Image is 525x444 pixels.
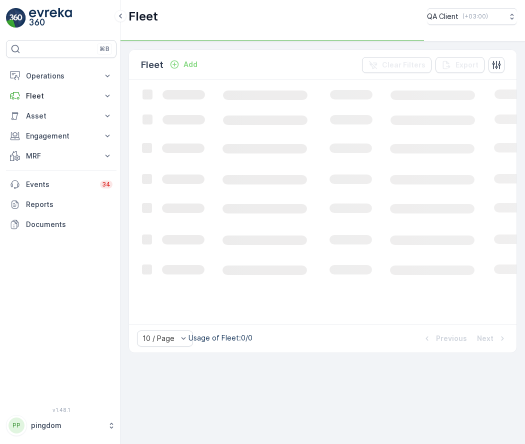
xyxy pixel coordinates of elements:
button: Asset [6,106,116,126]
p: Asset [26,111,96,121]
button: Add [165,58,201,70]
p: Fleet [128,8,158,24]
p: MRF [26,151,96,161]
p: Export [455,60,478,70]
p: Engagement [26,131,96,141]
p: Next [477,333,493,343]
a: Reports [6,194,116,214]
a: Events34 [6,174,116,194]
p: Documents [26,219,112,229]
p: ( +03:00 ) [462,12,488,20]
p: Usage of Fleet : 0/0 [188,333,252,343]
button: PPpingdom [6,415,116,436]
button: Previous [421,332,468,344]
button: Fleet [6,86,116,106]
p: 34 [102,180,110,188]
button: Clear Filters [362,57,431,73]
p: Add [183,59,197,69]
button: QA Client(+03:00) [427,8,517,25]
p: Fleet [26,91,96,101]
span: v 1.48.1 [6,407,116,413]
p: Operations [26,71,96,81]
p: Events [26,179,94,189]
p: ⌘B [99,45,109,53]
button: Operations [6,66,116,86]
p: pingdom [31,420,102,430]
p: Previous [436,333,467,343]
button: Engagement [6,126,116,146]
img: logo_light-DOdMpM7g.png [29,8,72,28]
button: MRF [6,146,116,166]
div: PP [8,417,24,433]
p: Clear Filters [382,60,425,70]
a: Documents [6,214,116,234]
button: Export [435,57,484,73]
p: Reports [26,199,112,209]
button: Next [476,332,508,344]
p: Fleet [141,58,163,72]
img: logo [6,8,26,28]
p: QA Client [427,11,458,21]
